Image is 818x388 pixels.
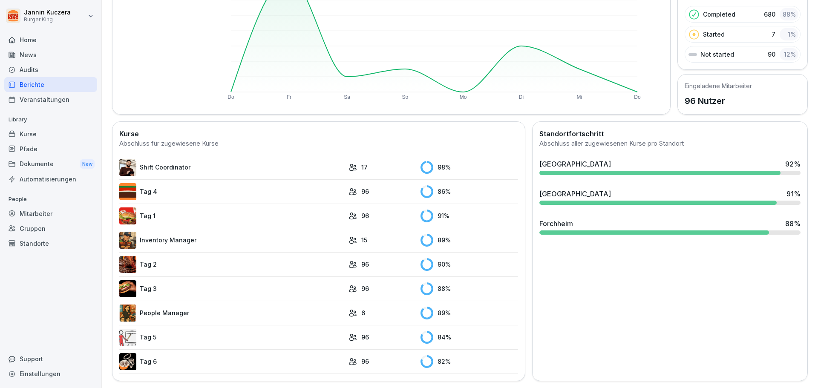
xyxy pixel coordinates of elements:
[421,355,518,368] div: 82 %
[119,207,344,224] a: Tag 1
[785,218,801,229] div: 88 %
[519,94,524,100] text: Di
[119,183,136,200] img: a35kjdk9hf9utqmhbz0ibbvi.png
[764,10,775,19] p: 680
[119,256,136,273] img: hzkj8u8nkg09zk50ub0d0otk.png
[539,129,801,139] h2: Standortfortschritt
[4,126,97,141] a: Kurse
[361,163,368,172] p: 17
[4,113,97,126] p: Library
[361,333,369,342] p: 96
[361,260,369,269] p: 96
[685,81,752,90] h5: Eingeladene Mitarbeiter
[4,236,97,251] a: Standorte
[4,366,97,381] a: Einstellungen
[421,331,518,344] div: 84 %
[421,258,518,271] div: 90 %
[361,284,369,293] p: 96
[4,156,97,172] a: DokumenteNew
[536,155,804,178] a: [GEOGRAPHIC_DATA]92%
[119,353,136,370] img: rvamvowt7cu6mbuhfsogl0h5.png
[119,280,344,297] a: Tag 3
[772,30,775,39] p: 7
[4,206,97,221] a: Mitarbeiter
[4,32,97,47] a: Home
[780,48,798,60] div: 12 %
[119,129,518,139] h2: Kurse
[361,211,369,220] p: 96
[780,8,798,20] div: 88 %
[119,329,344,346] a: Tag 5
[361,357,369,366] p: 96
[344,94,350,100] text: Sa
[539,159,611,169] div: [GEOGRAPHIC_DATA]
[421,282,518,295] div: 88 %
[361,187,369,196] p: 96
[536,215,804,238] a: Forchheim88%
[119,139,518,149] div: Abschluss für zugewiesene Kurse
[539,189,611,199] div: [GEOGRAPHIC_DATA]
[287,94,291,100] text: Fr
[4,351,97,366] div: Support
[119,280,136,297] img: cq6tslmxu1pybroki4wxmcwi.png
[421,210,518,222] div: 91 %
[780,28,798,40] div: 1 %
[703,10,735,19] p: Completed
[24,9,71,16] p: Jannin Kuczera
[4,221,97,236] a: Gruppen
[119,232,136,249] img: o1h5p6rcnzw0lu1jns37xjxx.png
[539,218,573,229] div: Forchheim
[119,183,344,200] a: Tag 4
[4,47,97,62] a: News
[536,185,804,208] a: [GEOGRAPHIC_DATA]91%
[4,141,97,156] a: Pfade
[460,94,467,100] text: Mo
[700,50,734,59] p: Not started
[4,62,97,77] a: Audits
[421,185,518,198] div: 86 %
[4,193,97,206] p: People
[24,17,71,23] p: Burger King
[421,234,518,247] div: 89 %
[703,30,725,39] p: Started
[228,94,234,100] text: Do
[119,159,344,176] a: Shift Coordinator
[119,329,136,346] img: vy1vuzxsdwx3e5y1d1ft51l0.png
[119,159,136,176] img: q4kvd0p412g56irxfxn6tm8s.png
[685,95,752,107] p: 96 Nutzer
[361,236,367,244] p: 15
[119,256,344,273] a: Tag 2
[768,50,775,59] p: 90
[119,353,344,370] a: Tag 6
[576,94,582,100] text: Mi
[785,159,801,169] div: 92 %
[119,207,136,224] img: kxzo5hlrfunza98hyv09v55a.png
[4,156,97,172] div: Dokumente
[119,305,136,322] img: xc3x9m9uz5qfs93t7kmvoxs4.png
[634,94,641,100] text: Do
[119,232,344,249] a: Inventory Manager
[786,189,801,199] div: 91 %
[402,94,409,100] text: So
[539,139,801,149] div: Abschluss aller zugewiesenen Kurse pro Standort
[421,307,518,319] div: 89 %
[4,77,97,92] a: Berichte
[119,305,344,322] a: People Manager
[421,161,518,174] div: 98 %
[4,92,97,107] a: Veranstaltungen
[4,172,97,187] a: Automatisierungen
[80,159,95,169] div: New
[361,308,365,317] p: 6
